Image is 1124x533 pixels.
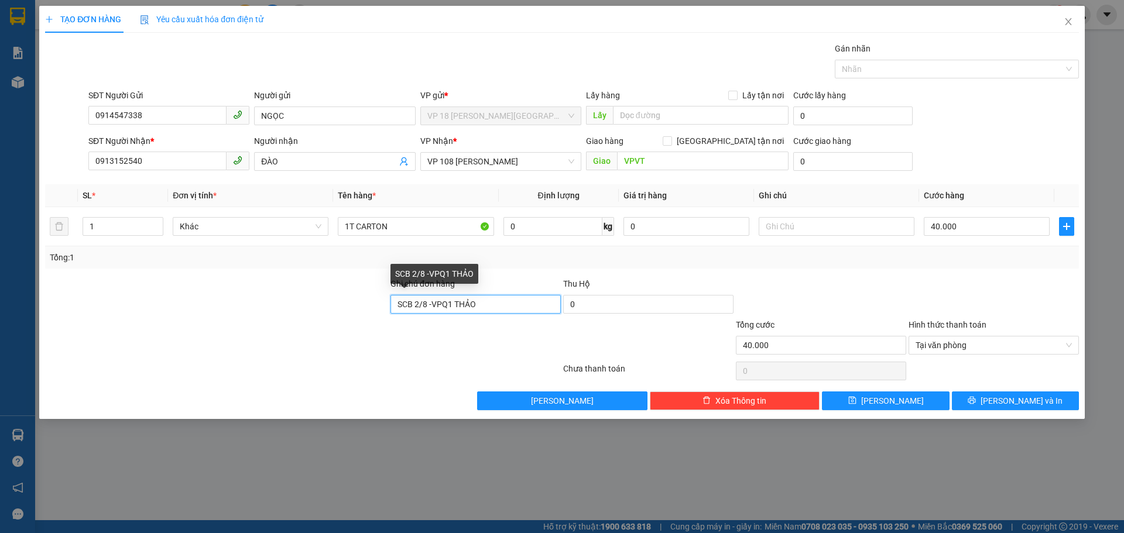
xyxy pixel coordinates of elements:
[759,217,914,236] input: Ghi Chú
[672,135,789,147] span: [GEOGRAPHIC_DATA] tận nơi
[909,320,986,329] label: Hình thức thanh toán
[968,396,976,405] span: printer
[562,362,735,383] div: Chưa thanh toán
[338,217,494,236] input: VD: Bàn, Ghế
[793,152,913,171] input: Cước giao hàng
[254,89,415,102] div: Người gửi
[586,136,623,146] span: Giao hàng
[617,152,789,170] input: Dọc đường
[835,44,871,53] label: Gán nhãn
[793,106,913,125] input: Cước lấy hàng
[924,191,964,200] span: Cước hàng
[538,191,580,200] span: Định lượng
[793,136,851,146] label: Cước giao hàng
[736,320,775,329] span: Tổng cước
[390,264,478,284] div: SCB 2/8 -VPQ1 THẢO
[1052,6,1085,39] button: Close
[861,394,924,407] span: [PERSON_NAME]
[254,135,415,147] div: Người nhận
[477,391,647,410] button: [PERSON_NAME]
[822,391,949,410] button: save[PERSON_NAME]
[88,89,249,102] div: SĐT Người Gửi
[715,394,766,407] span: Xóa Thông tin
[702,396,711,405] span: delete
[1060,222,1074,231] span: plus
[140,15,149,25] img: icon
[586,91,620,100] span: Lấy hàng
[427,153,574,170] span: VP 108 Lê Hồng Phong - Vũng Tàu
[563,279,590,288] span: Thu Hộ
[233,110,242,119] span: phone
[793,91,846,100] label: Cước lấy hàng
[738,89,789,102] span: Lấy tận nơi
[399,157,409,166] span: user-add
[390,295,561,314] input: Ghi chú đơn hàng
[420,89,581,102] div: VP gửi
[586,106,613,125] span: Lấy
[233,156,242,165] span: phone
[338,191,376,200] span: Tên hàng
[602,217,614,236] span: kg
[650,391,820,410] button: deleteXóa Thông tin
[140,15,263,24] span: Yêu cầu xuất hóa đơn điện tử
[173,191,217,200] span: Đơn vị tính
[1064,17,1073,26] span: close
[981,394,1063,407] span: [PERSON_NAME] và In
[1059,217,1074,236] button: plus
[754,184,919,207] th: Ghi chú
[420,136,453,146] span: VP Nhận
[45,15,121,24] span: TẠO ĐƠN HÀNG
[50,251,434,264] div: Tổng: 1
[45,15,53,23] span: plus
[83,191,92,200] span: SL
[88,135,249,147] div: SĐT Người Nhận
[531,394,594,407] span: [PERSON_NAME]
[848,396,856,405] span: save
[427,107,574,125] span: VP 18 Nguyễn Thái Bình - Quận 1
[916,336,1072,354] span: Tại văn phòng
[180,218,321,235] span: Khác
[952,391,1079,410] button: printer[PERSON_NAME] và In
[623,217,749,236] input: 0
[613,106,789,125] input: Dọc đường
[623,191,667,200] span: Giá trị hàng
[586,152,617,170] span: Giao
[50,217,68,236] button: delete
